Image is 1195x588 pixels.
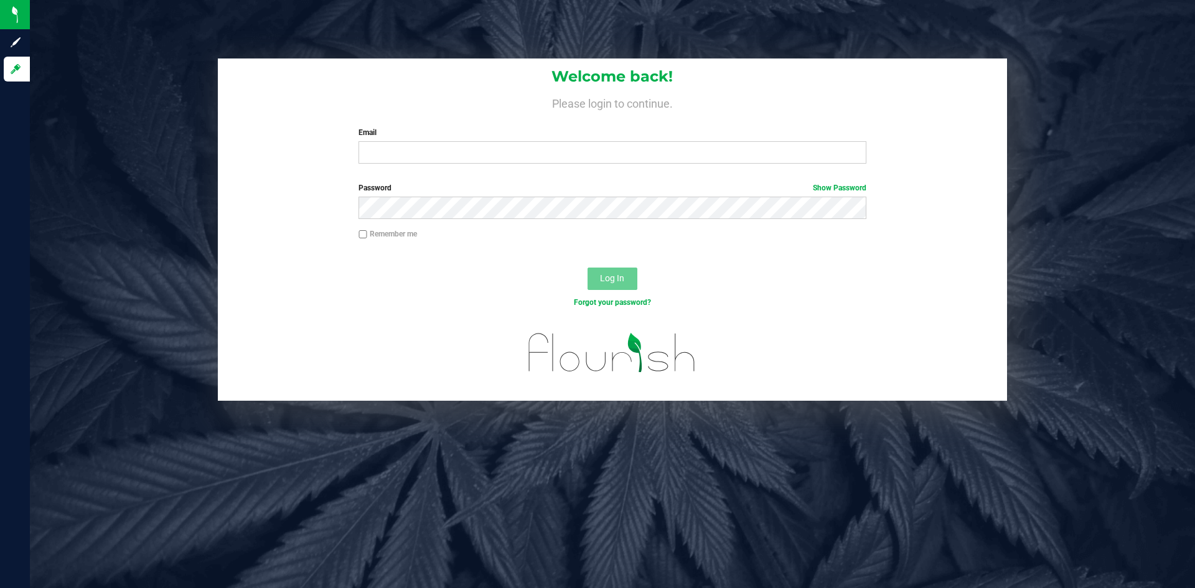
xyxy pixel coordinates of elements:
[9,36,22,49] inline-svg: Sign up
[358,184,391,192] span: Password
[588,268,637,290] button: Log In
[600,273,624,283] span: Log In
[513,321,711,385] img: flourish_logo.svg
[218,95,1007,110] h4: Please login to continue.
[358,230,367,239] input: Remember me
[574,298,651,307] a: Forgot your password?
[218,68,1007,85] h1: Welcome back!
[9,63,22,75] inline-svg: Log in
[813,184,866,192] a: Show Password
[358,127,866,138] label: Email
[358,228,417,240] label: Remember me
